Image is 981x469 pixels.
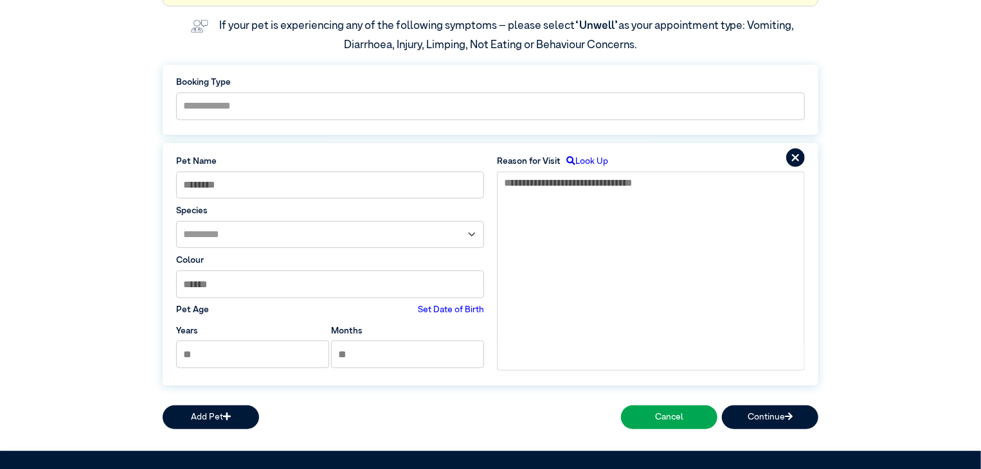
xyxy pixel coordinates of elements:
button: Continue [722,405,818,429]
label: Look Up [561,155,608,168]
label: Pet Name [176,155,484,168]
button: Cancel [621,405,717,429]
label: Pet Age [176,303,209,316]
label: Colour [176,254,484,267]
label: If your pet is experiencing any of the following symptoms – please select as your appointment typ... [219,21,797,51]
button: Add Pet [163,405,259,429]
label: Booking Type [176,76,805,89]
img: vet [186,15,213,37]
label: Set Date of Birth [418,303,484,316]
label: Years [176,324,198,337]
label: Species [176,204,484,217]
span: “Unwell” [575,21,618,31]
label: Months [331,324,363,337]
label: Reason for Visit [497,155,561,168]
